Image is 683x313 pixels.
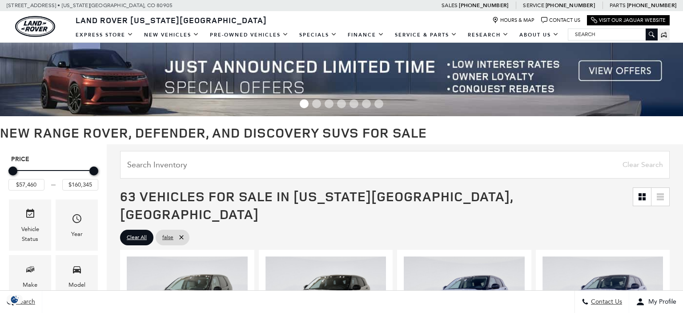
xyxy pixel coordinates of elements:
span: Year [72,211,82,229]
span: Sales [442,2,458,8]
div: ModelModel [56,255,98,297]
img: Land Rover [15,16,55,37]
div: Model [68,280,85,290]
a: Pre-Owned Vehicles [205,27,294,43]
button: Open user profile menu [629,291,683,313]
input: Maximum [62,179,98,191]
span: My Profile [645,298,676,306]
span: Model [72,262,82,280]
h5: Price [11,155,96,163]
input: Minimum [8,179,44,191]
img: Opt-Out Icon [4,295,25,304]
div: Year [71,229,83,239]
a: land-rover [15,16,55,37]
span: Contact Us [589,298,622,306]
div: YearYear [56,199,98,251]
span: Go to slide 2 [312,99,321,108]
input: Search Inventory [120,151,670,179]
span: Go to slide 7 [374,99,383,108]
a: About Us [514,27,564,43]
a: Service & Parts [390,27,462,43]
div: VehicleVehicle Status [9,199,51,251]
span: Service [523,2,544,8]
a: [PHONE_NUMBER] [459,2,508,9]
section: Click to Open Cookie Consent Modal [4,295,25,304]
a: Hours & Map [492,17,534,24]
div: Minimum Price [8,167,17,175]
a: Research [462,27,514,43]
div: Vehicle Status [16,224,44,244]
span: Vehicle [25,206,36,224]
a: [PHONE_NUMBER] [546,2,595,9]
span: Go to slide 6 [362,99,371,108]
span: Parts [610,2,626,8]
span: Clear All [127,232,147,243]
input: Search [568,29,657,40]
a: Land Rover [US_STATE][GEOGRAPHIC_DATA] [70,15,272,25]
a: [STREET_ADDRESS] • [US_STATE][GEOGRAPHIC_DATA], CO 80905 [7,2,173,8]
a: Finance [342,27,390,43]
div: Maximum Price [89,167,98,175]
span: Make [25,262,36,280]
div: MakeMake [9,255,51,297]
span: Go to slide 3 [325,99,333,108]
span: Go to slide 1 [300,99,309,108]
span: Land Rover [US_STATE][GEOGRAPHIC_DATA] [76,15,267,25]
a: EXPRESS STORE [70,27,139,43]
a: Specials [294,27,342,43]
span: 63 Vehicles for Sale in [US_STATE][GEOGRAPHIC_DATA], [GEOGRAPHIC_DATA] [120,187,513,223]
span: Go to slide 5 [350,99,358,108]
div: Make [23,280,37,290]
a: Contact Us [541,17,580,24]
a: Visit Our Jaguar Website [591,17,666,24]
span: Go to slide 4 [337,99,346,108]
nav: Main Navigation [70,27,564,43]
span: false [162,232,173,243]
a: New Vehicles [139,27,205,43]
div: Price [8,163,98,191]
a: [PHONE_NUMBER] [627,2,676,9]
